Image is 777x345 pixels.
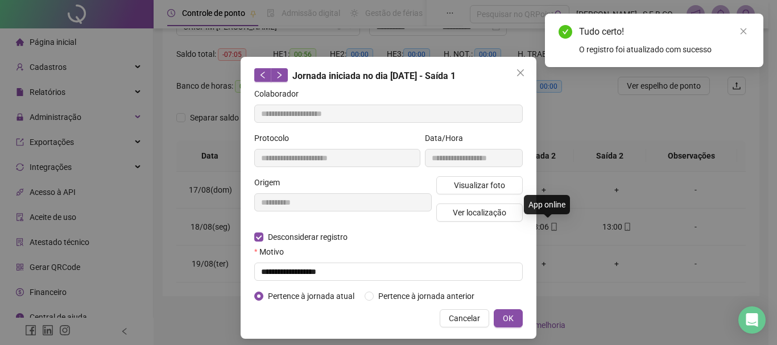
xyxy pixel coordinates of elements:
div: O registro foi atualizado com sucesso [579,43,750,56]
label: Protocolo [254,132,296,144]
button: OK [494,309,523,327]
button: left [254,68,271,82]
span: right [275,71,283,79]
div: Jornada iniciada no dia [DATE] - Saída 1 [254,68,523,83]
span: Visualizar foto [454,179,505,192]
label: Colaborador [254,88,306,100]
label: Motivo [254,246,291,258]
button: Close [511,64,530,82]
span: left [259,71,267,79]
span: close [739,27,747,35]
div: Tudo certo! [579,25,750,39]
span: OK [503,312,514,325]
button: Ver localização [436,203,523,222]
label: Origem [254,176,287,189]
a: Close [737,25,750,38]
label: Data/Hora [425,132,470,144]
div: App online [524,195,570,214]
span: close [516,68,525,77]
span: Desconsiderar registro [263,231,352,243]
button: right [271,68,288,82]
span: Pertence à jornada anterior [374,290,479,302]
span: Cancelar [449,312,480,325]
span: check-circle [559,25,572,39]
span: Ver localização [453,206,506,219]
span: Pertence à jornada atual [263,290,359,302]
button: Visualizar foto [436,176,523,194]
div: Open Intercom Messenger [738,306,766,334]
button: Cancelar [440,309,489,327]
